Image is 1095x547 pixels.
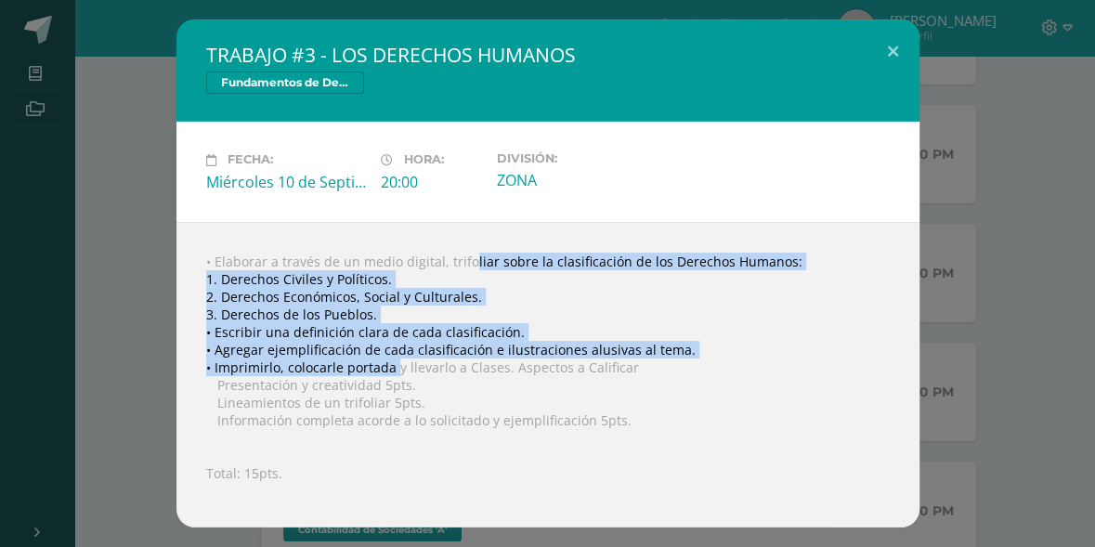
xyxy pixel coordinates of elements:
[867,20,919,83] button: Close (Esc)
[206,42,890,68] h2: TRABAJO #3 - LOS DERECHOS HUMANOS
[228,153,273,167] span: Fecha:
[206,72,364,94] span: Fundamentos de Derecho
[497,151,657,165] label: División:
[497,170,657,190] div: ZONA
[206,172,366,192] div: Miércoles 10 de Septiembre
[404,153,444,167] span: Hora:
[176,222,919,527] div: • Elaborar a través de un medio digital, trifoliar sobre la clasificación de los Derechos Humanos...
[381,172,482,192] div: 20:00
